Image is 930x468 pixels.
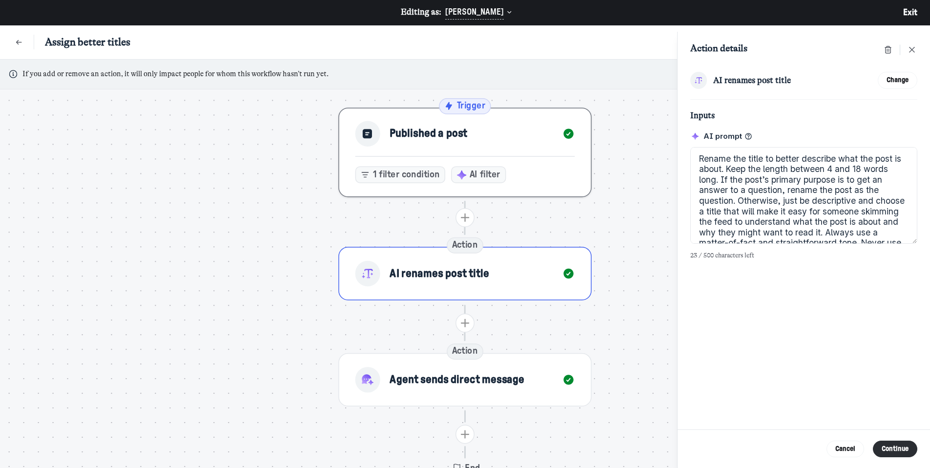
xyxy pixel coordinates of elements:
span: Exit [903,8,917,17]
span: 1 filter condition [373,169,439,181]
span: Trigger [457,100,485,113]
button: Agent sends direct message [338,353,591,407]
span: AI prompt [703,131,742,142]
span: AI filter [470,169,500,181]
span: 23 / 500 characters left [690,252,754,259]
span: Published a post [390,126,467,142]
button: Published a post1 filter conditionAI filter [338,108,591,197]
button: Continue [873,441,918,458]
button: Change [878,72,918,89]
span: Action [452,345,477,358]
button: Add action [455,425,475,444]
span: AI renames post title [713,75,791,86]
button: Close [905,43,919,57]
div: TriggerPublished a post1 filter conditionAI filter [338,108,591,197]
button: Delete action [881,43,895,57]
span: Editing as: [401,7,441,17]
span: Assign better titles [45,35,130,49]
span: [PERSON_NAME] [445,8,504,16]
button: Add action [455,314,475,333]
span: If you add or remove an action, it will only impact people for whom this workflow hasn’t run yet. [22,69,329,80]
button: Editing as: [445,5,515,20]
button: AI renames post title [338,247,591,301]
span: Agent sends direct message [390,372,524,388]
textarea: Rename the title to better describe what the post is about. Keep the length between 4 and 18 word... [690,147,918,244]
button: Back [11,34,28,51]
div: ActionAI renames post title [338,247,591,301]
span: Action [452,239,477,252]
button: Add action [455,209,475,228]
span: Action details [690,43,747,55]
span: Inputs [690,110,918,121]
span: AI renames post title [390,266,489,281]
button: Exit [903,6,917,20]
button: Cancel [827,441,865,458]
